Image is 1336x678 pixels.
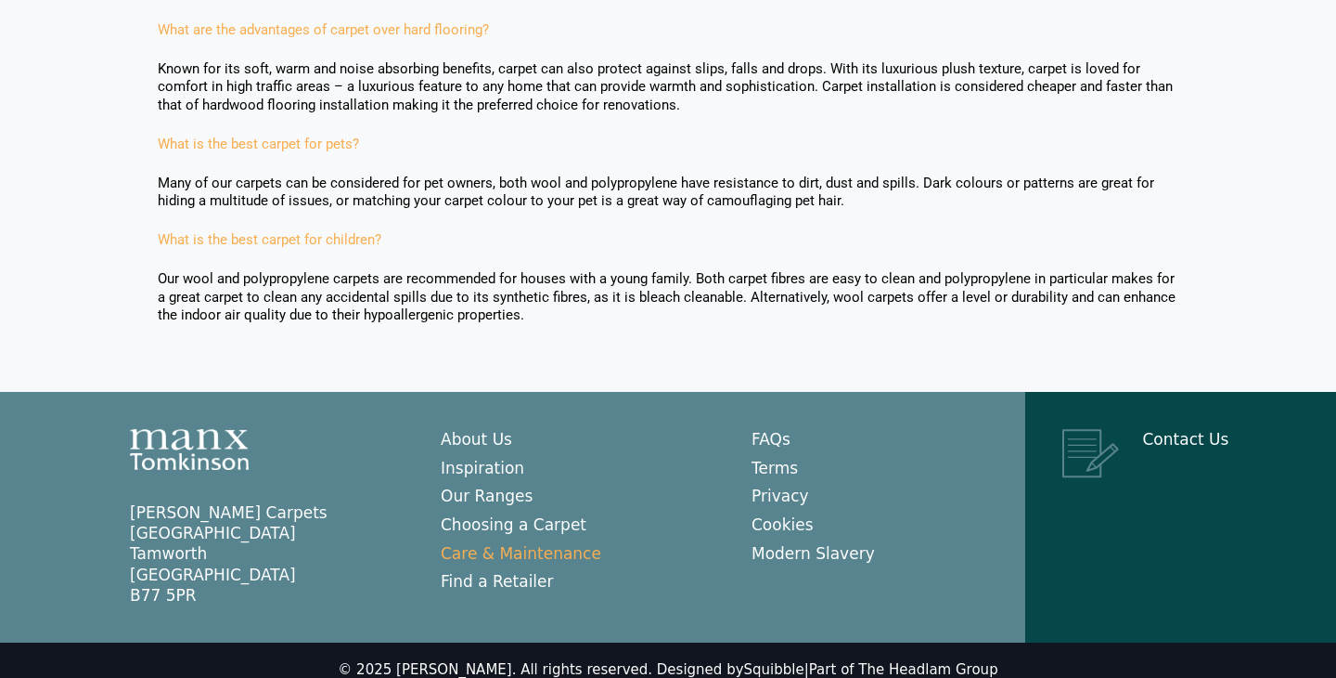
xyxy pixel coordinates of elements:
[441,459,524,477] a: Inspiration
[158,270,1178,325] p: Our wool and polypropylene carpets are recommended for houses with a young family. Both carpet fi...
[751,515,814,534] a: Cookies
[809,661,998,678] a: Part of The Headlam Group
[751,459,798,477] a: Terms
[158,21,489,38] a: What are the advantages of carpet over hard flooring?
[751,430,790,449] a: FAQs
[751,544,875,563] a: Modern Slavery
[158,136,359,152] a: What is the best carpet for pets?
[744,661,804,678] a: Squibble
[158,175,1178,211] p: Many of our carpets can be considered for pet owners, both wool and polypropylene have resistance...
[751,487,809,505] a: Privacy
[130,502,404,605] p: [PERSON_NAME] Carpets [GEOGRAPHIC_DATA] Tamworth [GEOGRAPHIC_DATA] B77 5PR
[1143,430,1229,449] a: Contact Us
[441,544,601,563] a: Care & Maintenance
[130,429,249,470] img: Manx Tomkinson Logo
[158,231,381,248] a: What is the best carpet for children?
[441,572,554,591] a: Find a Retailer
[441,487,533,505] a: Our Ranges
[441,515,586,534] a: Choosing a Carpet
[158,60,1178,115] p: Known for its soft, warm and noise absorbing benefits, carpet can also protect against slips, fal...
[441,430,512,449] a: About Us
